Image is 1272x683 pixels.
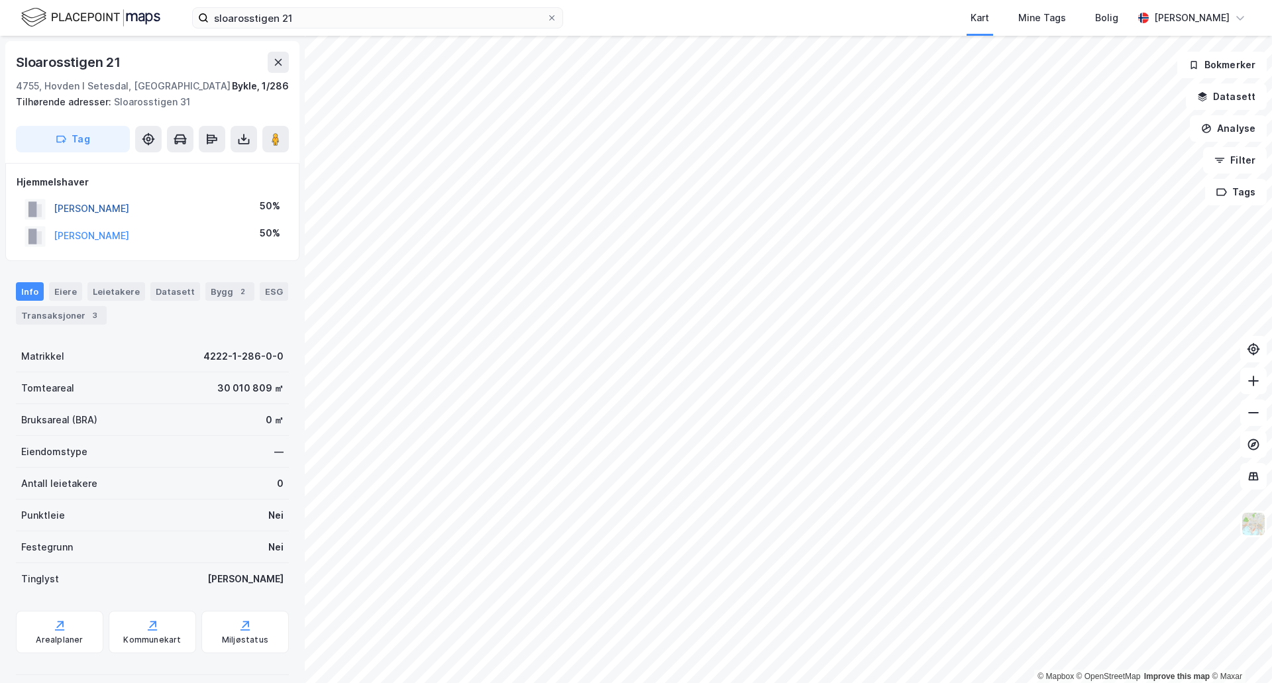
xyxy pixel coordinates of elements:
[260,225,280,241] div: 50%
[16,96,114,107] span: Tilhørende adresser:
[971,10,989,26] div: Kart
[21,444,87,460] div: Eiendomstype
[21,6,160,29] img: logo.f888ab2527a4732fd821a326f86c7f29.svg
[21,348,64,364] div: Matrikkel
[1144,672,1210,681] a: Improve this map
[205,282,254,301] div: Bygg
[150,282,200,301] div: Datasett
[1241,511,1266,537] img: Z
[16,306,107,325] div: Transaksjoner
[1205,179,1267,205] button: Tags
[87,282,145,301] div: Leietakere
[21,539,73,555] div: Festegrunn
[222,635,268,645] div: Miljøstatus
[1018,10,1066,26] div: Mine Tags
[268,539,284,555] div: Nei
[16,52,123,73] div: Sloarosstigen 21
[207,571,284,587] div: [PERSON_NAME]
[21,507,65,523] div: Punktleie
[21,476,97,492] div: Antall leietakere
[1186,83,1267,110] button: Datasett
[268,507,284,523] div: Nei
[36,635,83,645] div: Arealplaner
[1203,147,1267,174] button: Filter
[266,412,284,428] div: 0 ㎡
[203,348,284,364] div: 4222-1-286-0-0
[209,8,547,28] input: Søk på adresse, matrikkel, gårdeiere, leietakere eller personer
[260,282,288,301] div: ESG
[1077,672,1141,681] a: OpenStreetMap
[236,285,249,298] div: 2
[123,635,181,645] div: Kommunekart
[17,174,288,190] div: Hjemmelshaver
[277,476,284,492] div: 0
[16,78,231,94] div: 4755, Hovden I Setesdal, [GEOGRAPHIC_DATA]
[260,198,280,214] div: 50%
[16,94,278,110] div: Sloarosstigen 31
[16,126,130,152] button: Tag
[274,444,284,460] div: —
[1206,619,1272,683] iframe: Chat Widget
[1154,10,1230,26] div: [PERSON_NAME]
[232,78,289,94] div: Bykle, 1/286
[1206,619,1272,683] div: Kontrollprogram for chat
[21,412,97,428] div: Bruksareal (BRA)
[1190,115,1267,142] button: Analyse
[21,380,74,396] div: Tomteareal
[1095,10,1118,26] div: Bolig
[49,282,82,301] div: Eiere
[16,282,44,301] div: Info
[88,309,101,322] div: 3
[21,571,59,587] div: Tinglyst
[1177,52,1267,78] button: Bokmerker
[217,380,284,396] div: 30 010 809 ㎡
[1037,672,1074,681] a: Mapbox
